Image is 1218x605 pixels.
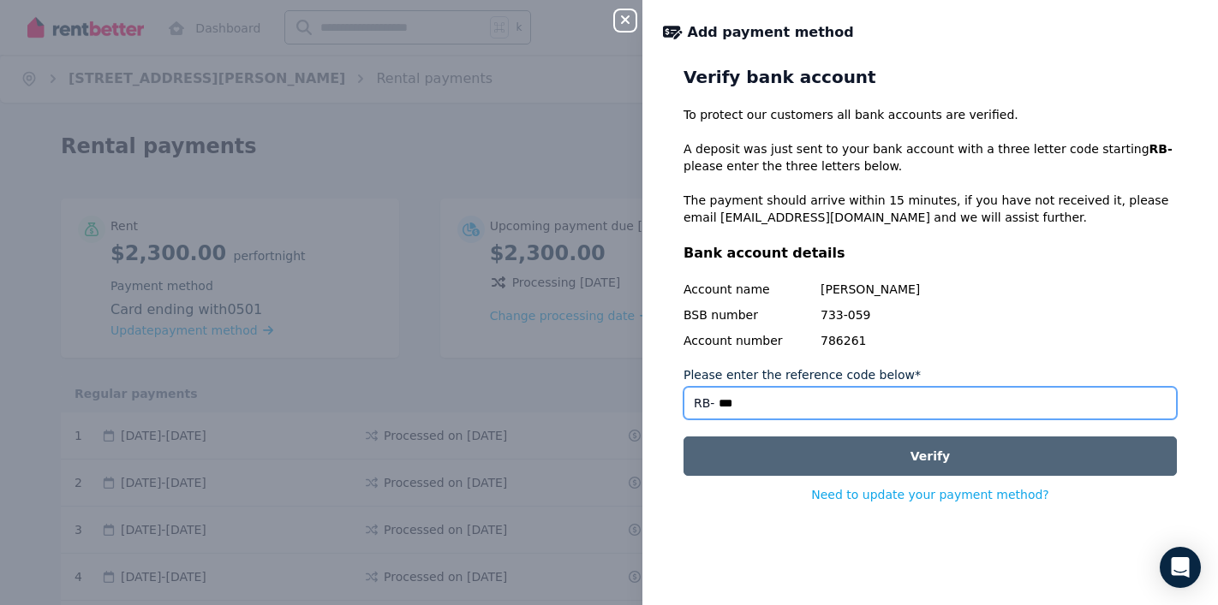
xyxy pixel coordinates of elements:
label: Please enter the reference code below* [684,366,921,383]
button: Need to update your payment method? [811,486,1049,503]
span: 733-059 [821,306,1177,323]
div: Account name [684,281,812,298]
div: Account number [684,332,812,349]
p: Bank account details [684,243,1177,264]
p: A deposit was just sent to your bank account with a three letter code starting please enter the t... [684,140,1177,175]
h2: Verify bank account [684,65,1177,89]
span: [PERSON_NAME] [821,281,1177,298]
a: [EMAIL_ADDRESS][DOMAIN_NAME] [720,211,930,224]
button: Verify [684,436,1177,476]
strong: RB- [1149,142,1173,156]
p: The payment should arrive within 15 minutes, if you have not received it, please email and we wil... [684,192,1177,226]
span: 786261 [821,332,1177,349]
span: Add payment method [688,22,854,43]
div: BSB number [684,306,812,323]
div: Open Intercom Messenger [1160,547,1201,588]
p: To protect our customers all bank accounts are verified. [684,106,1177,123]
